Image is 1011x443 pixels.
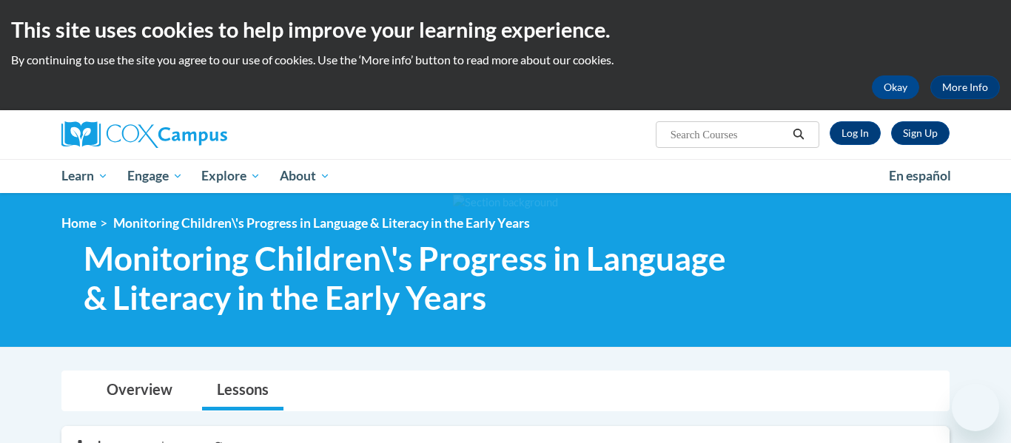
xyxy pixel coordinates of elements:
[61,121,227,148] img: Cox Campus
[61,121,343,148] a: Cox Campus
[952,384,999,431] iframe: Button to launch messaging window
[11,15,1000,44] h2: This site uses cookies to help improve your learning experience.
[61,215,96,231] a: Home
[201,167,261,185] span: Explore
[787,126,810,143] button: Search
[830,121,881,145] a: Log In
[270,159,340,193] a: About
[280,167,330,185] span: About
[127,167,183,185] span: Engage
[52,159,118,193] a: Learn
[39,159,972,193] div: Main menu
[11,52,1000,68] p: By continuing to use the site you agree to our use of cookies. Use the ‘More info’ button to read...
[669,126,787,143] input: Search Courses
[202,371,283,410] a: Lessons
[889,168,951,183] span: En español
[113,215,530,231] span: Monitoring Children\'s Progress in Language & Literacy in the Early Years
[453,195,558,211] img: Section background
[192,159,270,193] a: Explore
[61,167,108,185] span: Learn
[930,75,1000,99] a: More Info
[879,160,961,192] a: En español
[891,121,950,145] a: Register
[84,239,745,317] span: Monitoring Children\'s Progress in Language & Literacy in the Early Years
[92,371,187,410] a: Overview
[872,75,919,99] button: Okay
[118,159,192,193] a: Engage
